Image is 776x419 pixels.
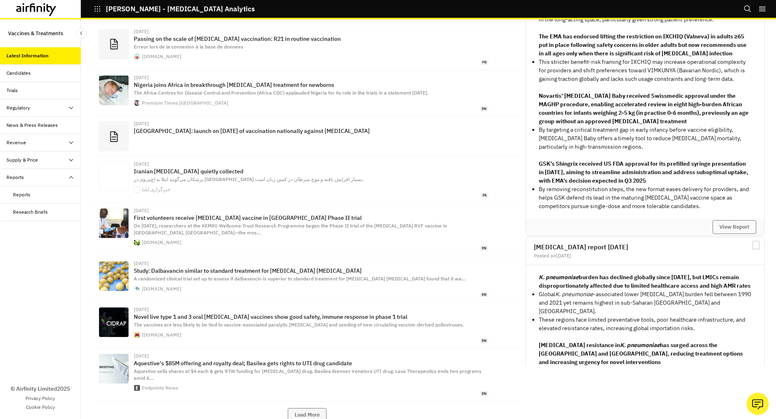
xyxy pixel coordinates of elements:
p: Iranian [MEDICAL_DATA] quietly collected [134,168,488,175]
div: Supply & Price [6,156,38,164]
div: Research Briefs [13,208,48,216]
div: Revenue [6,139,26,146]
span: On [DATE], researchers at the KEMRI-Wellcome Trust Research Programme began the Phase II trial of... [134,223,447,236]
img: adobestock_s_aureus_72996658.jpg [99,261,129,291]
strong: [MEDICAL_DATA] resistance in has surged across the [GEOGRAPHIC_DATA] and [GEOGRAPHIC_DATA], reduc... [539,341,743,366]
span: A randomized clinical trial set up to assess if dalbavancin is superior to standard treatment for... [134,276,466,282]
div: [DOMAIN_NAME] [142,333,181,337]
div: Candidates [6,69,31,77]
p: © Airfinity Limited 2025 [11,385,70,393]
div: Reports [13,191,30,198]
img: News-Briefing-Social-and-Tile.jpg [99,354,129,383]
p: By removing reconstitution steps, the new format eases delivery for providers, and helps GSK defe... [539,185,751,211]
div: Latest Information [6,52,48,59]
span: en [480,106,488,112]
div: [DOMAIN_NAME] [142,286,181,291]
a: [DATE]Passing on the scale of [MEDICAL_DATA] vaccination: R21 in routine vaccinationErreur lors d... [92,24,522,70]
img: cidrap-og-image.jpg [99,307,129,337]
span: Erreur lors de la connexion à la base de données [134,44,243,50]
h2: [MEDICAL_DATA] report [DATE] [534,244,756,250]
p: These regions face limited preventative tools, poor healthcare infrastructure, and elevated resis... [539,316,751,333]
button: View Report [713,220,756,234]
p: Study: Dalbavancin similar to standard treatment for [MEDICAL_DATA] [MEDICAL_DATA] [134,267,488,274]
div: [DATE] [134,354,488,358]
div: Regulatory [6,104,30,112]
p: [GEOGRAPHIC_DATA]: launch on [DATE] of vaccination nationally against [MEDICAL_DATA] [134,128,488,134]
p: Passing on the scale of [MEDICAL_DATA] vaccination: R21 in routine vaccination [134,36,488,42]
a: [DATE]Novel live type 1 and 3 oral [MEDICAL_DATA] vaccines show good safety, immune response in p... [92,302,522,348]
a: Cookie Policy [26,404,55,411]
svg: Bookmark Report [751,240,761,251]
span: fr [481,60,488,65]
strong: The EMA has endorsed lifting the restriction on IXCHIQ (Valneva) in adults ≥65 put in place follo... [539,33,746,57]
img: ctmgh-apple-touch-icon [134,240,140,245]
img: responsive_image [99,208,129,238]
div: Endpoints News [142,385,178,390]
img: apple-touch-icon.png [134,385,140,391]
div: [DATE] [134,208,488,213]
span: en [480,292,488,297]
button: Ask our analysts [746,393,769,415]
a: [DATE]Iranian [MEDICAL_DATA] quietly collectedپزشکان می‌‌گویند ابتلا به اچ‌‌پی‌‌وی در [GEOGRAPHIC... [92,157,522,203]
div: [DATE] [134,75,488,80]
button: [PERSON_NAME] - [MEDICAL_DATA] Analytics [94,2,255,16]
div: [DOMAIN_NAME] [142,240,181,245]
div: [DATE] [134,261,488,266]
span: fa [481,193,488,198]
a: [DATE][GEOGRAPHIC_DATA]: launch on [DATE] of vaccination nationally against [MEDICAL_DATA] [92,116,522,157]
p: First volunteers receive [MEDICAL_DATA] vaccine in [GEOGRAPHIC_DATA] Phase II trial [134,215,488,221]
div: Trials [6,87,18,94]
em: K. pneumoniae [539,274,579,281]
img: 6127022.jpg [99,162,129,192]
img: faviconV2 [134,54,140,59]
img: baby.jpg [99,76,129,105]
span: Aquestive sells shares at $4 each & gets RTW funding for [MEDICAL_DATA] drug. Basilea licenses Ve... [134,368,481,381]
div: [DATE] [134,307,488,312]
p: Nigeria joins Africa in breakthrough [MEDICAL_DATA] treatment for newborns [134,82,488,88]
strong: Novartis’ [MEDICAL_DATA] Baby received Swissmedic approval under the MAGHP procedure, enabling ac... [539,92,749,125]
div: Reports [6,174,24,181]
div: [DATE] [134,162,488,166]
strong: burden has declined globally since [DATE], but LMICs remain disproportionately affected due to li... [539,274,751,289]
button: Close Sidebar [76,28,86,38]
em: K. pneumoniae [555,291,593,298]
span: پزشکان می‌‌گویند ابتلا به اچ‌‌پی‌‌وی در [GEOGRAPHIC_DATA] بسیار افزایش یافته و موج سرطان در کمین ... [134,176,363,182]
p: This stricter benefit-risk framing for IXCHIQ may increase operational complexity for providers a... [539,58,751,83]
p: By targeting a critical treatment gap in early infancy before vaccine eligibility, [MEDICAL_DATA]... [539,126,751,151]
span: en [480,246,488,251]
div: Posted on [DATE] [534,253,756,258]
p: Novel live type 1 and 3 oral [MEDICAL_DATA] vaccines show good safety, immune response in phase 1... [134,314,488,320]
span: The Africa Centres for Disease Control and Prevention (Africa CDC) applauded Nigeria for its role... [134,90,428,96]
img: pt-small-logo-icon.png [134,100,140,106]
span: en [480,391,488,396]
p: Vaccines & Treatments [8,26,63,41]
span: en [480,338,488,343]
em: K. pneumoniae [620,341,660,349]
img: favicon-152.png [134,187,140,192]
p: Global -associated lower [MEDICAL_DATA] burden fell between 1990 and 2021 yet remains highest in ... [539,290,751,316]
strong: GSK’s Shingrix received US FDA approval for its prefilled syringe presentation in [DATE], aiming ... [539,160,748,184]
a: Privacy Policy [25,395,55,402]
div: [DOMAIN_NAME] [142,54,181,59]
div: خبرگزاری ایلنا [142,187,170,192]
a: [DATE]First volunteers receive [MEDICAL_DATA] vaccine in [GEOGRAPHIC_DATA] Phase II trialOn [DATE... [92,203,522,256]
div: [DATE] [134,29,488,34]
img: healioandroid.png [134,286,140,292]
div: Premium Times [GEOGRAPHIC_DATA] [142,101,228,105]
img: favicon.ico [134,332,140,338]
a: [DATE]Aquestive's $85M offering and royalty deal; Basilea gets rights to UTI drug candidateAquest... [92,349,522,402]
button: Search [744,2,752,16]
a: [DATE]Nigeria joins Africa in breakthrough [MEDICAL_DATA] treatment for newbornsThe Africa Centre... [92,70,522,116]
p: [PERSON_NAME] - [MEDICAL_DATA] Analytics [106,5,255,13]
p: Aquestive's $85M offering and royalty deal; Basilea gets rights to UTI drug candidate [134,360,488,366]
a: [DATE]Study: Dalbavancin similar to standard treatment for [MEDICAL_DATA] [MEDICAL_DATA]A randomi... [92,256,522,302]
div: [DATE] [134,121,488,126]
div: News & Press Releases [6,122,58,129]
span: The vaccines are less likely to be tied to vaccine-associated paralytic [MEDICAL_DATA] and seedin... [134,322,464,328]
